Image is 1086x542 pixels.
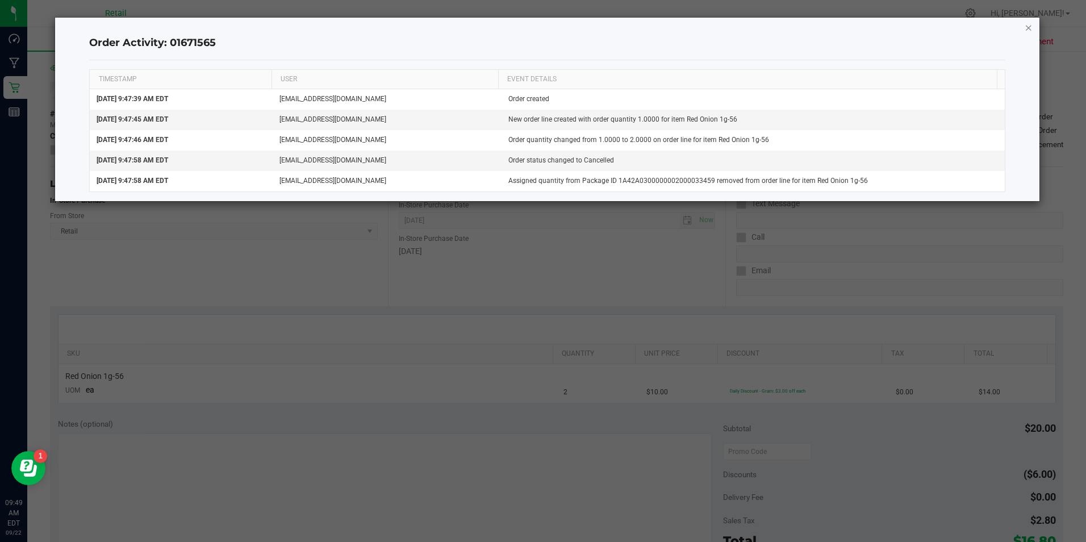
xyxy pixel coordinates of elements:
iframe: Resource center [11,451,45,485]
td: Order quantity changed from 1.0000 to 2.0000 on order line for item Red Onion 1g-56 [502,130,1005,151]
th: EVENT DETAILS [498,70,997,89]
span: [DATE] 9:47:46 AM EDT [97,136,168,144]
td: Order status changed to Cancelled [502,151,1005,171]
td: New order line created with order quantity 1.0000 for item Red Onion 1g-56 [502,110,1005,130]
th: TIMESTAMP [90,70,271,89]
td: Assigned quantity from Package ID 1A42A0300000002000033459 removed from order line for item Red O... [502,171,1005,191]
iframe: Resource center unread badge [34,449,47,463]
span: [DATE] 9:47:58 AM EDT [97,156,168,164]
td: [EMAIL_ADDRESS][DOMAIN_NAME] [273,110,502,130]
th: USER [271,70,498,89]
span: [DATE] 9:47:58 AM EDT [97,177,168,185]
span: [DATE] 9:47:39 AM EDT [97,95,168,103]
td: Order created [502,89,1005,110]
td: [EMAIL_ADDRESS][DOMAIN_NAME] [273,130,502,151]
h4: Order Activity: 01671565 [89,36,1005,51]
td: [EMAIL_ADDRESS][DOMAIN_NAME] [273,89,502,110]
td: [EMAIL_ADDRESS][DOMAIN_NAME] [273,151,502,171]
td: [EMAIL_ADDRESS][DOMAIN_NAME] [273,171,502,191]
span: [DATE] 9:47:45 AM EDT [97,115,168,123]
